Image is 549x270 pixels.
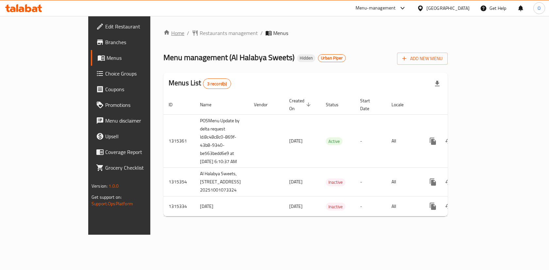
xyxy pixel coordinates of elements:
[105,148,175,156] span: Coverage Report
[192,29,258,37] a: Restaurants management
[429,76,445,92] div: Export file
[441,198,457,214] button: Change Status
[195,114,249,168] td: POSMenu Update by delta request Id:8c48c8c0-869f-43b8-9340-be563bedd6e9 at [DATE] 6:10:37 AM
[105,23,175,30] span: Edit Restaurant
[187,29,189,37] li: /
[397,53,448,65] button: Add New Menu
[169,101,181,109] span: ID
[326,138,342,145] span: Active
[163,29,448,37] nav: breadcrumb
[297,54,315,62] div: Hidden
[273,29,288,37] span: Menus
[91,97,180,113] a: Promotions
[391,101,412,109] span: Locale
[91,128,180,144] a: Upsell
[105,164,175,172] span: Grocery Checklist
[105,132,175,140] span: Upsell
[260,29,263,37] li: /
[402,55,442,63] span: Add New Menu
[326,178,345,186] span: Inactive
[91,160,180,176] a: Grocery Checklist
[91,182,108,190] span: Version:
[386,196,420,216] td: All
[91,66,180,81] a: Choice Groups
[91,193,122,201] span: Get support on:
[360,97,378,112] span: Start Date
[108,182,119,190] span: 1.0.0
[105,38,175,46] span: Branches
[203,81,231,87] span: 3 record(s)
[425,174,441,190] button: more
[386,168,420,196] td: All
[195,196,249,216] td: [DATE]
[163,95,493,217] table: enhanced table
[91,19,180,34] a: Edit Restaurant
[356,4,396,12] div: Menu-management
[91,144,180,160] a: Coverage Report
[254,101,276,109] span: Vendor
[355,196,386,216] td: -
[169,78,231,89] h2: Menus List
[420,95,493,115] th: Actions
[386,114,420,168] td: All
[289,177,303,186] span: [DATE]
[318,55,345,61] span: Urban Piper
[91,34,180,50] a: Branches
[355,168,386,196] td: -
[326,137,342,145] div: Active
[105,70,175,77] span: Choice Groups
[538,5,541,12] span: O
[326,203,345,211] span: Inactive
[200,101,220,109] span: Name
[200,29,258,37] span: Restaurants management
[107,54,175,62] span: Menus
[297,55,315,61] span: Hidden
[91,50,180,66] a: Menus
[105,101,175,109] span: Promotions
[326,101,347,109] span: Status
[203,78,231,89] div: Total records count
[91,199,133,208] a: Support.OpsPlatform
[105,117,175,125] span: Menu disclaimer
[91,113,180,128] a: Menu disclaimer
[441,174,457,190] button: Change Status
[289,202,303,211] span: [DATE]
[195,168,249,196] td: Al Halabya Sweets, [STREET_ADDRESS] 20251001073324
[426,5,470,12] div: [GEOGRAPHIC_DATA]
[289,137,303,145] span: [DATE]
[105,85,175,93] span: Coupons
[91,81,180,97] a: Coupons
[425,198,441,214] button: more
[441,133,457,149] button: Change Status
[355,114,386,168] td: -
[289,97,313,112] span: Created On
[425,133,441,149] button: more
[163,50,294,65] span: Menu management ( Al Halabya Sweets )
